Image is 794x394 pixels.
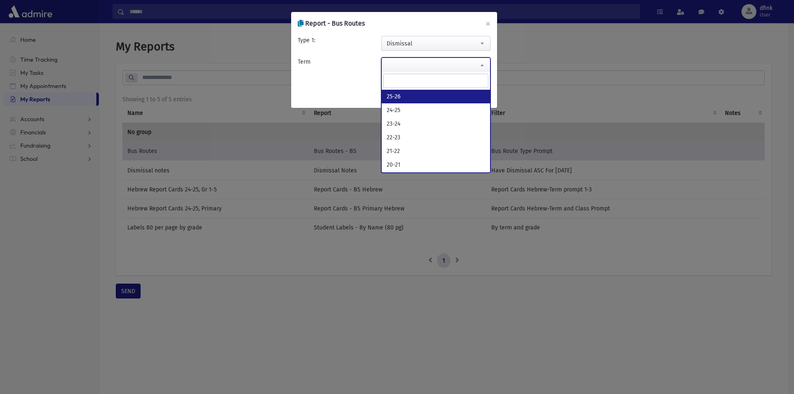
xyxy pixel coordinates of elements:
[298,57,311,66] label: Term
[382,158,490,172] li: 20-21
[382,131,490,144] li: 22-23
[382,117,490,131] li: 23-24
[382,144,490,158] li: 21-22
[381,36,490,51] span: Dismissal
[382,90,490,103] li: 25-26
[382,36,490,51] span: Dismissal
[298,36,315,45] label: Type 1:
[298,19,365,29] h6: Report - Bus Routes
[382,172,490,185] li: 19-20
[382,103,490,117] li: 24-25
[479,12,497,35] button: ×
